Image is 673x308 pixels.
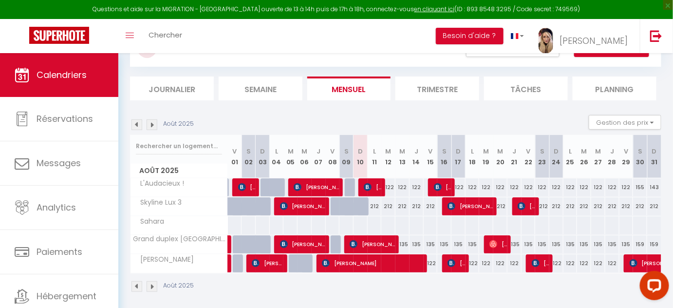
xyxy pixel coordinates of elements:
div: 122 [451,178,466,196]
abbr: V [232,147,237,156]
abbr: L [471,147,474,156]
button: Gestion des prix [589,115,661,130]
th: 23 [535,135,549,178]
span: [PERSON_NAME] [489,235,508,253]
div: 135 [563,235,578,253]
div: 212 [410,197,424,215]
div: 212 [549,197,563,215]
abbr: V [330,147,335,156]
div: 122 [507,254,522,272]
li: Semaine [219,77,302,100]
abbr: M [484,147,489,156]
input: Rechercher un logement... [136,137,222,155]
button: Besoin d'aide ? [436,28,504,44]
span: Skyline Lux 3 [132,197,185,208]
div: 212 [591,197,605,215]
span: [PERSON_NAME] [252,254,285,272]
span: [PERSON_NAME] [364,178,383,196]
div: 122 [522,178,536,196]
div: 212 [381,197,395,215]
abbr: M [498,147,504,156]
img: ... [539,28,553,54]
a: Chercher [141,19,189,53]
th: 22 [522,135,536,178]
a: ... [PERSON_NAME] [531,19,640,53]
p: Août 2025 [163,281,194,290]
abbr: L [569,147,572,156]
span: Grand duplex [GEOGRAPHIC_DATA] [132,235,229,243]
div: 135 [549,235,563,253]
span: [PERSON_NAME] [280,235,327,253]
div: 212 [577,197,591,215]
span: [PERSON_NAME] [434,178,453,196]
abbr: V [428,147,432,156]
div: 122 [410,178,424,196]
div: 122 [591,178,605,196]
div: 212 [563,197,578,215]
th: 21 [507,135,522,178]
div: 135 [451,235,466,253]
abbr: S [442,147,447,156]
th: 01 [228,135,242,178]
abbr: D [456,147,461,156]
span: [PERSON_NAME][DATE] [350,235,397,253]
th: 09 [339,135,354,178]
abbr: S [246,147,251,156]
a: en cliquant ici [414,5,455,13]
img: logout [650,30,662,42]
abbr: J [610,147,614,156]
div: 155 [633,178,647,196]
span: Analytics [37,201,76,213]
div: 135 [535,235,549,253]
div: 122 [591,254,605,272]
div: 212 [424,197,438,215]
span: [PERSON_NAME] [238,178,257,196]
div: 135 [437,235,451,253]
div: 135 [591,235,605,253]
div: 122 [605,254,619,272]
th: 26 [577,135,591,178]
span: Paiements [37,246,82,258]
div: 135 [395,235,410,253]
div: 122 [507,178,522,196]
div: 122 [605,178,619,196]
span: [PERSON_NAME] [322,254,426,272]
th: 27 [591,135,605,178]
div: 135 [424,235,438,253]
div: 122 [549,178,563,196]
abbr: J [512,147,516,156]
th: 08 [326,135,340,178]
div: 135 [507,235,522,253]
th: 29 [619,135,634,178]
div: 212 [647,197,661,215]
div: 122 [563,254,578,272]
span: Chercher [149,30,182,40]
abbr: S [540,147,544,156]
span: L'Audacieux ! [132,178,187,189]
div: 122 [479,178,493,196]
div: 212 [368,197,382,215]
abbr: D [358,147,363,156]
th: 07 [312,135,326,178]
p: Août 2025 [163,119,194,129]
th: 31 [647,135,661,178]
span: [PERSON_NAME] [560,35,628,47]
th: 19 [479,135,493,178]
th: 25 [563,135,578,178]
div: 135 [522,235,536,253]
div: 122 [577,178,591,196]
span: [PERSON_NAME] [448,254,467,272]
th: 10 [354,135,368,178]
abbr: L [373,147,376,156]
li: Trimestre [395,77,479,100]
abbr: L [275,147,278,156]
th: 16 [437,135,451,178]
th: 28 [605,135,619,178]
div: 135 [619,235,634,253]
div: 122 [577,254,591,272]
abbr: M [301,147,307,156]
div: 122 [479,254,493,272]
div: 212 [493,197,507,215]
li: Journalier [130,77,214,100]
span: [PERSON_NAME] [532,254,551,272]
